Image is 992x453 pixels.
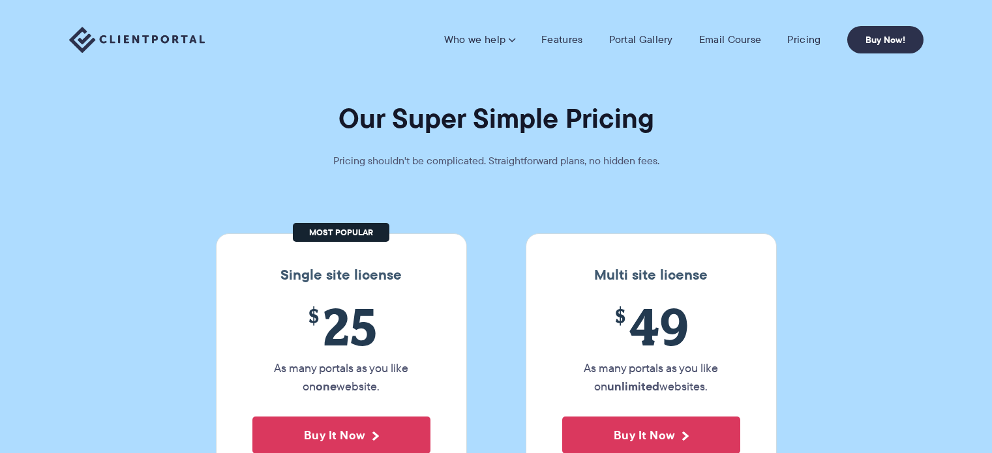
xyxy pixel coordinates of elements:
[562,297,740,356] span: 49
[230,267,453,284] h3: Single site license
[787,33,820,46] a: Pricing
[847,26,924,53] a: Buy Now!
[562,359,740,396] p: As many portals as you like on websites.
[316,377,337,395] strong: one
[444,33,515,46] a: Who we help
[301,152,692,170] p: Pricing shouldn't be complicated. Straightforward plans, no hidden fees.
[539,267,763,284] h3: Multi site license
[607,377,659,395] strong: unlimited
[541,33,582,46] a: Features
[699,33,762,46] a: Email Course
[252,359,430,396] p: As many portals as you like on website.
[609,33,673,46] a: Portal Gallery
[252,297,430,356] span: 25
